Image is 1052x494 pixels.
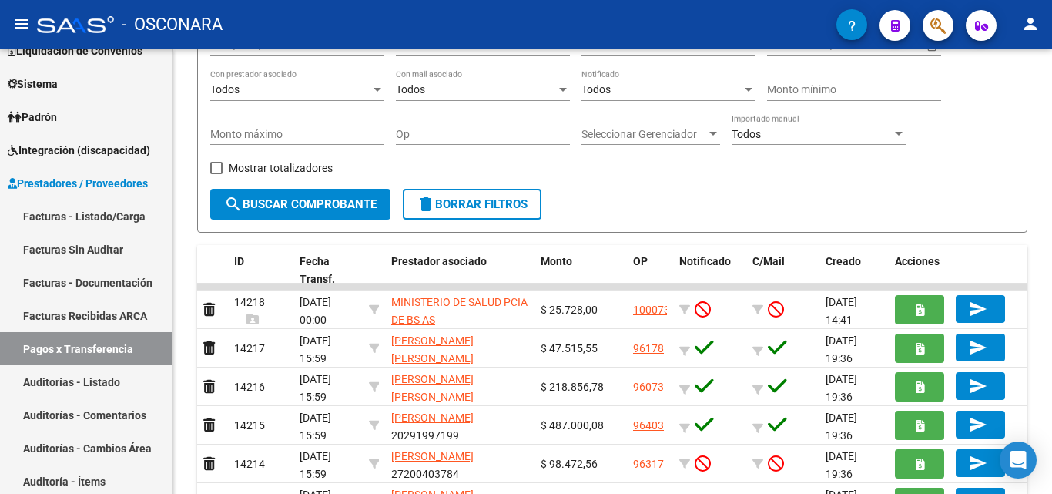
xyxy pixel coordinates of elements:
[969,338,987,357] mat-icon: send
[300,412,331,442] span: [DATE] 15:59
[234,342,265,355] span: 14217
[391,412,474,424] span: [PERSON_NAME]
[752,255,785,267] span: C/Mail
[969,377,987,395] mat-icon: send
[403,189,541,220] button: Borrar Filtros
[633,342,664,355] a: 96178
[234,458,265,470] span: 14214
[534,245,627,296] datatable-header-cell: Monto
[300,255,335,285] span: Fecha Transf.
[627,245,673,296] datatable-header-cell: OP
[385,245,534,296] datatable-header-cell: Prestador asociado
[391,391,528,421] span: 27181428479
[417,195,435,213] mat-icon: delete
[8,42,142,59] span: Liquidación de Convenios
[300,334,331,365] span: [DATE] 15:59
[895,255,940,267] span: Acciones
[210,189,390,220] button: Buscar Comprobante
[541,381,604,393] span: $ 218.856,78
[234,419,265,432] span: 14215
[8,109,57,126] span: Padrón
[1021,15,1040,33] mat-icon: person
[8,175,148,192] span: Prestadores / Proveedores
[541,304,598,316] span: $ 25.728,00
[826,255,861,267] span: Creado
[581,83,611,96] span: Todos
[8,76,58,92] span: Sistema
[581,39,611,52] span: Todos
[819,245,889,296] datatable-header-cell: Creado
[391,352,528,382] span: 27127056957
[541,342,598,355] span: $ 47.515,55
[633,419,664,432] a: 96403
[234,296,265,326] span: 14218
[633,304,670,316] a: 100073
[391,450,474,480] span: 27200403784
[889,245,1027,296] datatable-header-cell: Acciones
[969,415,987,434] mat-icon: send
[679,255,731,267] span: Notificado
[300,296,331,326] span: [DATE] 00:00
[210,83,240,96] span: Todos
[633,381,664,393] a: 96073
[581,128,706,141] span: Seleccionar Gerenciador
[826,373,857,403] span: [DATE] 19:36
[224,197,377,211] span: Buscar Comprobante
[673,245,746,296] datatable-header-cell: Notificado
[300,373,331,403] span: [DATE] 15:59
[293,245,363,296] datatable-header-cell: Fecha Transf.
[541,458,598,470] span: $ 98.472,56
[1000,442,1037,479] div: Open Intercom Messenger
[391,334,474,365] span: [PERSON_NAME] [PERSON_NAME]
[8,142,150,159] span: Integración (discapacidad)
[633,255,648,267] span: OP
[826,412,857,442] span: [DATE] 19:36
[923,38,940,54] button: Open calendar
[229,159,333,177] span: Mostrar totalizadores
[396,83,425,96] span: Todos
[391,255,487,267] span: Prestador asociado
[732,128,761,140] span: Todos
[826,450,857,480] span: [DATE] 19:36
[122,8,223,42] span: - OSCONARA
[234,255,244,267] span: ID
[541,419,604,432] span: $ 487.000,08
[969,300,987,318] mat-icon: send
[12,15,31,33] mat-icon: menu
[633,458,664,470] a: 96317
[391,314,528,344] span: 30626983398
[391,450,474,462] span: [PERSON_NAME]
[300,450,331,480] span: [DATE] 15:59
[228,245,293,296] datatable-header-cell: ID
[391,412,474,442] span: 20291997199
[826,296,857,326] span: [DATE] 14:41
[969,454,987,472] mat-icon: send
[391,373,474,403] span: [PERSON_NAME] [PERSON_NAME]
[224,195,243,213] mat-icon: search
[746,245,819,296] datatable-header-cell: C/Mail
[541,255,572,267] span: Monto
[234,381,265,393] span: 14216
[417,197,528,211] span: Borrar Filtros
[391,296,528,326] span: MINISTERIO DE SALUD PCIA DE BS AS
[826,334,857,365] span: [DATE] 19:36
